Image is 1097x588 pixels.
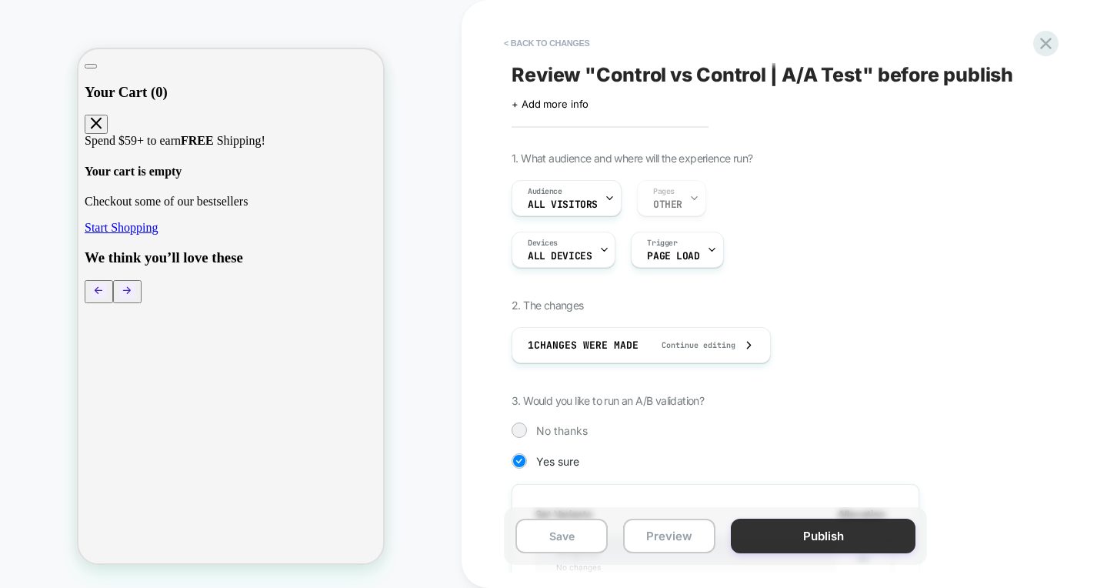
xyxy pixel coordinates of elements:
h3: Your Cart ( 0 ) [6,35,298,52]
button: Close overlay [6,15,18,19]
h3: We think you’ll love these [6,200,298,217]
span: All Visitors [528,199,598,210]
p: Checkout some of our bestsellers [6,145,298,159]
button: Close cart [6,65,29,85]
a: Start Shopping [6,172,80,185]
button: < Back to changes [496,31,598,55]
button: Preview [623,519,715,553]
button: Publish [731,519,915,553]
span: Devices [528,238,558,249]
span: Yes sure [536,455,579,468]
span: 1. What audience and where will the experience run? [512,152,752,165]
button: Previous Slide [6,231,35,254]
span: Audience [528,186,562,197]
span: No thanks [536,424,588,437]
span: Review " Control vs Control | A/A Test " before publish [512,63,1013,86]
span: Trigger [647,238,677,249]
button: Next Slide [35,231,63,254]
span: Spend $ 59 + to earn Shipping! [6,85,187,98]
span: Continue editing [646,340,735,350]
span: 1 Changes were made [528,339,639,352]
h4: Your cart is empty [6,115,298,129]
span: 2. The changes [512,299,584,312]
strong: FREE [102,85,135,98]
span: ALL DEVICES [528,251,592,262]
span: 3. Would you like to run an A/B validation? [512,394,704,407]
span: + Add more info [512,98,589,110]
span: Page Load [647,251,699,262]
button: Save [515,519,608,553]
